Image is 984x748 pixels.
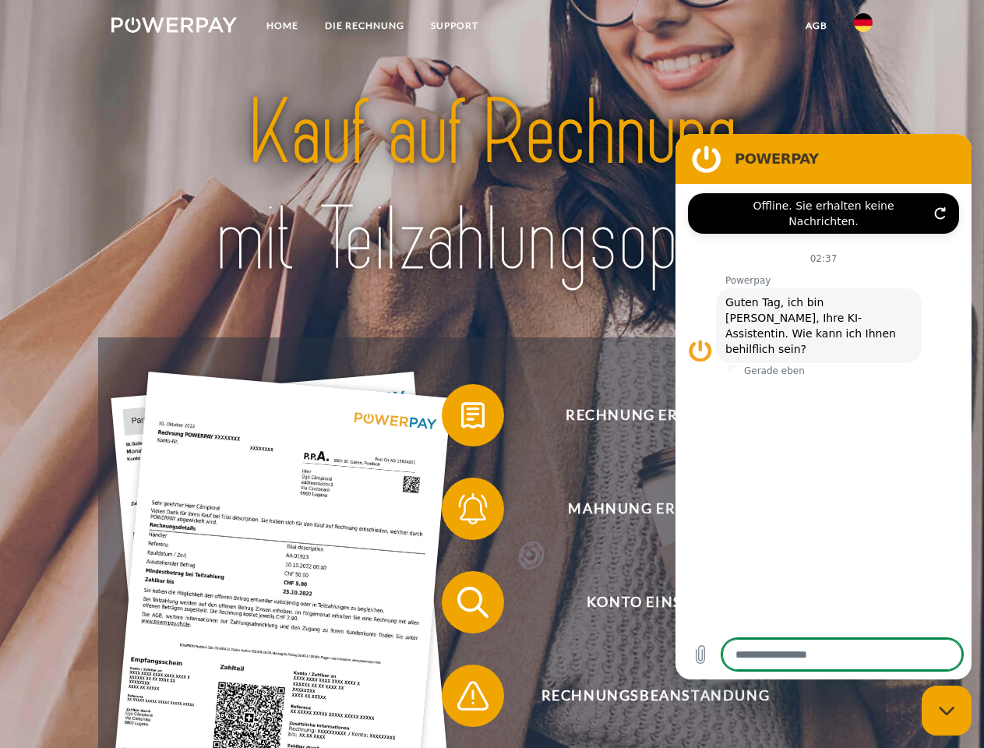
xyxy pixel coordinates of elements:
[464,571,846,633] span: Konto einsehen
[453,583,492,622] img: qb_search.svg
[442,571,847,633] button: Konto einsehen
[464,665,846,727] span: Rechnungsbeanstandung
[442,478,847,540] button: Mahnung erhalten?
[792,12,841,40] a: agb
[111,17,237,33] img: logo-powerpay-white.svg
[675,134,972,679] iframe: Messaging-Fenster
[418,12,492,40] a: SUPPORT
[464,478,846,540] span: Mahnung erhalten?
[854,13,873,32] img: de
[312,12,418,40] a: DIE RECHNUNG
[453,489,492,528] img: qb_bell.svg
[253,12,312,40] a: Home
[442,665,847,727] button: Rechnungsbeanstandung
[464,384,846,446] span: Rechnung erhalten?
[453,676,492,715] img: qb_warning.svg
[442,384,847,446] button: Rechnung erhalten?
[922,686,972,736] iframe: Schaltfläche zum Öffnen des Messaging-Fensters; Konversation läuft
[149,75,835,298] img: title-powerpay_de.svg
[453,396,492,435] img: qb_bill.svg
